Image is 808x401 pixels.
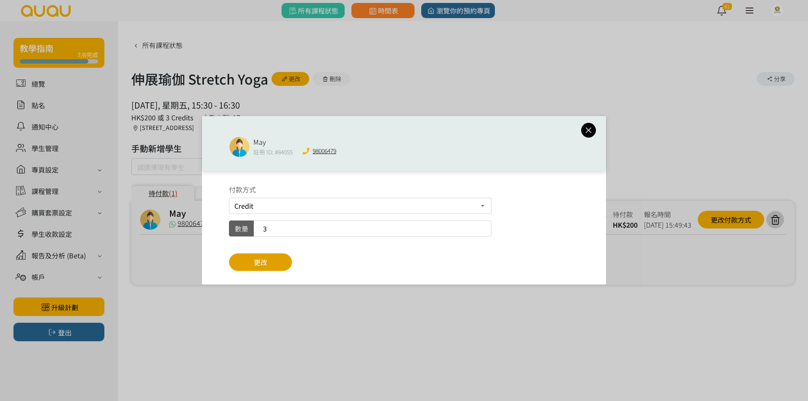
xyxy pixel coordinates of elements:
span: 更改 [254,257,267,267]
div: May [253,137,292,147]
label: 付款方式 [229,184,256,194]
span: 數量 [235,223,248,234]
span: 98006479 [313,146,336,156]
span: 註冊 ID: #84055 [253,147,292,157]
a: 98006479 [303,146,336,156]
button: 更改 [229,253,292,271]
a: May 註冊 ID: #84055 [229,136,292,157]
